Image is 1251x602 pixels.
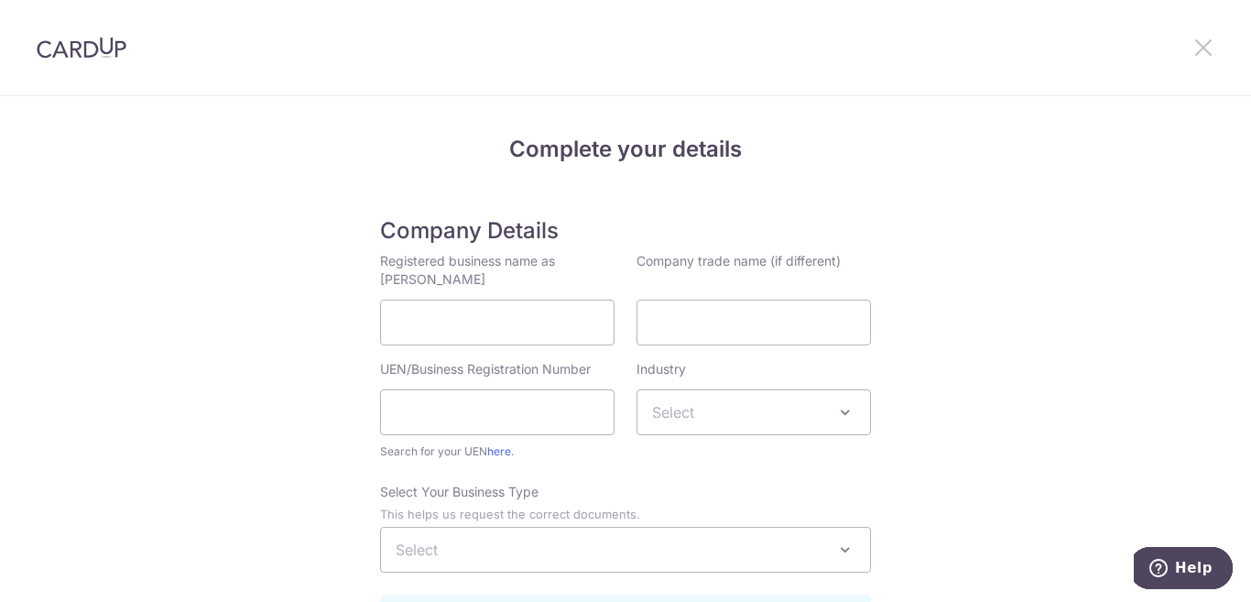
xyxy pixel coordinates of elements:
[380,360,591,378] label: UEN/Business Registration Number
[380,133,871,166] h4: Complete your details
[41,13,79,29] span: Help
[396,541,438,559] span: Select
[652,403,694,421] span: Select
[636,360,686,378] label: Industry
[380,508,640,521] small: This helps us request the correct documents.
[380,252,615,289] label: Registered business name as [PERSON_NAME]
[380,483,538,501] label: Select Your Business Type
[37,37,126,59] img: CardUp
[1134,547,1233,593] iframe: Opens a widget where you can find more information
[636,252,841,270] label: Company trade name (if different)
[487,444,511,458] a: here
[380,443,615,461] span: Search for your UEN .
[380,217,871,245] h5: Company Details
